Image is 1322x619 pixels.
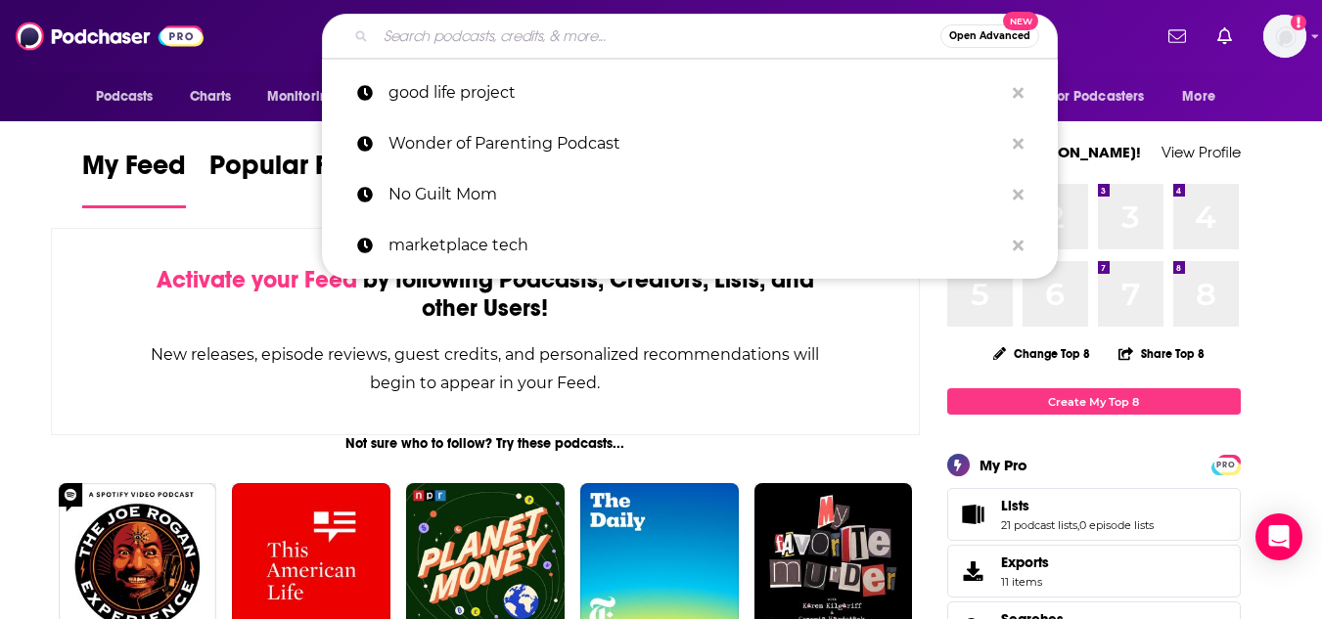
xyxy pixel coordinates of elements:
[1214,458,1238,472] span: PRO
[1001,497,1154,514] a: Lists
[1001,553,1049,571] span: Exports
[267,83,337,111] span: Monitoring
[947,545,1241,597] a: Exports
[1214,457,1238,471] a: PRO
[1209,20,1240,53] a: Show notifications dropdown
[82,149,186,194] span: My Feed
[1263,15,1306,58] span: Logged in as megcassidy
[388,169,1003,220] p: No Guilt Mom
[1001,497,1029,514] span: Lists
[940,24,1039,48] button: Open AdvancedNew
[1117,334,1206,373] button: Share Top 8
[980,456,1027,474] div: My Pro
[1263,15,1306,58] button: Show profile menu
[209,149,376,194] span: Popular Feed
[954,501,993,528] a: Lists
[1182,83,1215,111] span: More
[1077,518,1079,532] span: ,
[388,118,1003,169] p: Wonder of Parenting Podcast
[1079,518,1154,532] a: 0 episode lists
[190,83,232,111] span: Charts
[253,78,362,115] button: open menu
[388,67,1003,118] p: good life project
[322,118,1058,169] a: Wonder of Parenting Podcast
[388,220,1003,271] p: marketplace tech
[1001,518,1077,532] a: 21 podcast lists
[1291,15,1306,30] svg: Add a profile image
[157,265,357,294] span: Activate your Feed
[322,67,1058,118] a: good life project
[1001,575,1049,589] span: 11 items
[1038,78,1173,115] button: open menu
[82,149,186,208] a: My Feed
[96,83,154,111] span: Podcasts
[322,14,1058,59] div: Search podcasts, credits, & more...
[51,435,921,452] div: Not sure who to follow? Try these podcasts...
[1051,83,1145,111] span: For Podcasters
[947,388,1241,415] a: Create My Top 8
[209,149,376,208] a: Popular Feed
[1168,78,1240,115] button: open menu
[16,18,204,55] img: Podchaser - Follow, Share and Rate Podcasts
[150,266,822,323] div: by following Podcasts, Creators, Lists, and other Users!
[150,340,822,397] div: New releases, episode reviews, guest credits, and personalized recommendations will begin to appe...
[82,78,179,115] button: open menu
[1255,513,1302,560] div: Open Intercom Messenger
[981,341,1103,366] button: Change Top 8
[322,169,1058,220] a: No Guilt Mom
[1162,143,1241,161] a: View Profile
[376,21,940,52] input: Search podcasts, credits, & more...
[1161,20,1194,53] a: Show notifications dropdown
[177,78,244,115] a: Charts
[949,31,1030,41] span: Open Advanced
[954,557,993,585] span: Exports
[947,488,1241,541] span: Lists
[1003,12,1038,30] span: New
[322,220,1058,271] a: marketplace tech
[1263,15,1306,58] img: User Profile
